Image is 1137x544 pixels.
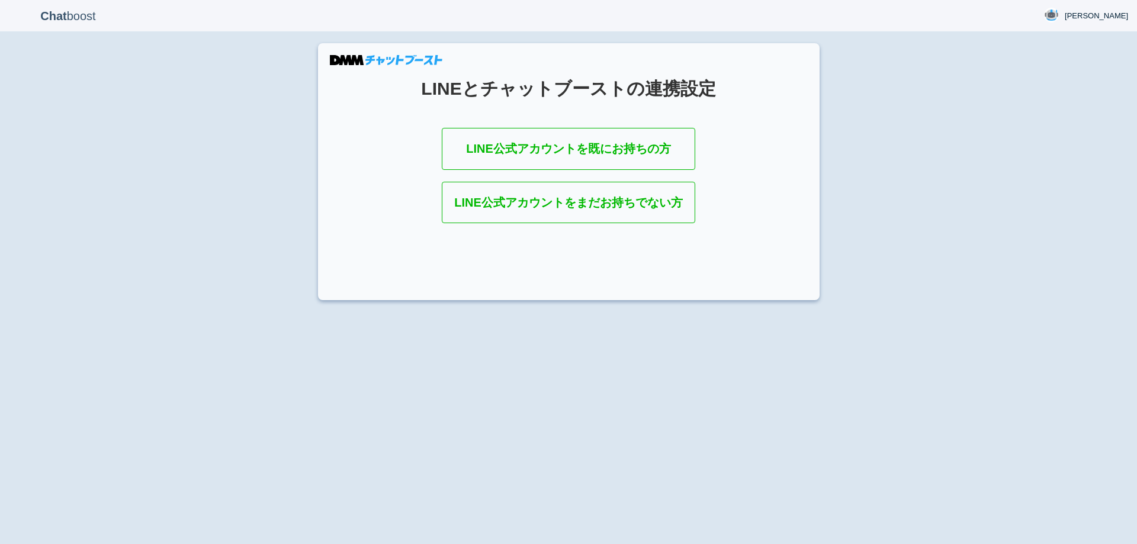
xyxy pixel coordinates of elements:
a: LINE公式アカウントをまだお持ちでない方 [442,182,695,224]
p: boost [9,1,127,31]
a: LINE公式アカウントを既にお持ちの方 [442,128,695,170]
img: DMMチャットブースト [330,55,442,65]
img: User Image [1044,8,1059,22]
h1: LINEとチャットブーストの連携設定 [348,79,790,98]
span: [PERSON_NAME] [1065,10,1128,22]
b: Chat [40,9,66,22]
